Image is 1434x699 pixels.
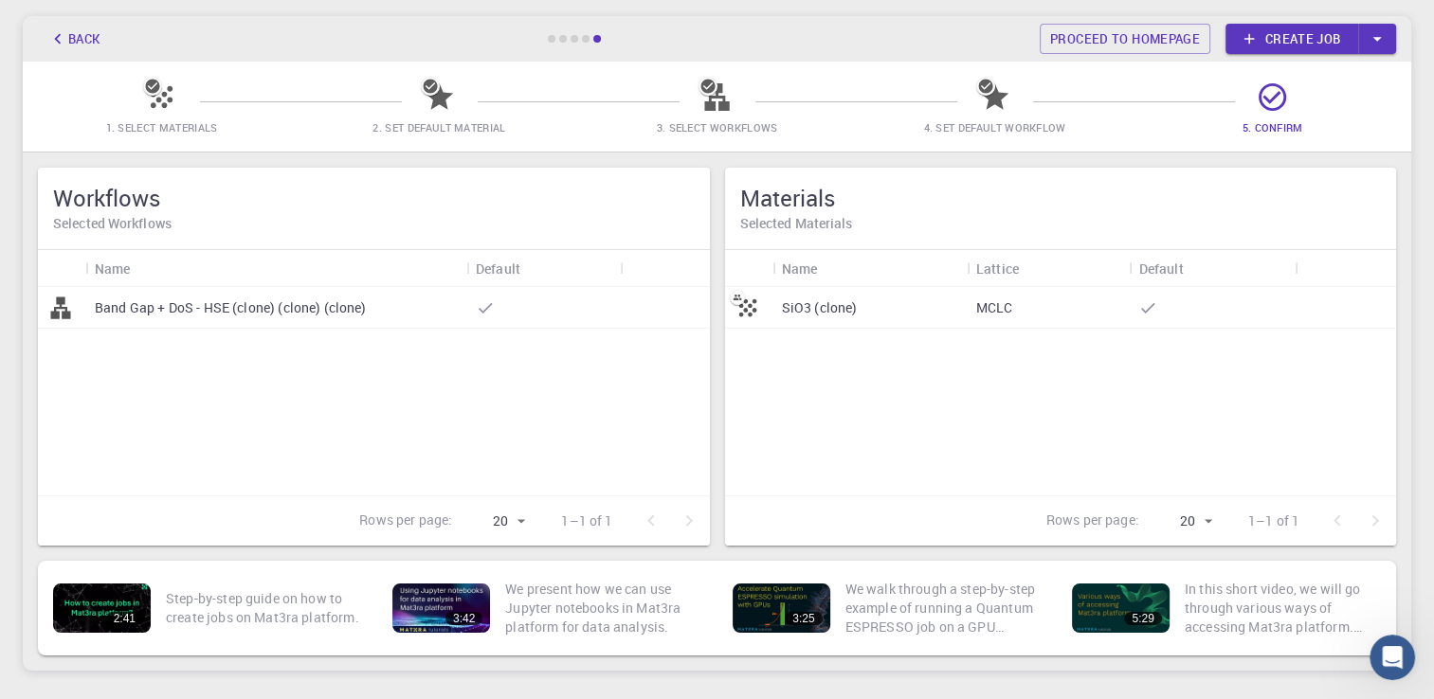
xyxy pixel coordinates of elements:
[106,120,218,134] span: 1. Select Materials
[1147,508,1218,535] div: 20
[95,250,131,287] div: Name
[1019,253,1049,283] button: Sort
[845,580,1042,636] p: We walk through a step-by-step example of running a Quantum ESPRESSO job on a GPU enabled node. W...
[1248,511,1299,530] p: 1–1 of 1
[1185,580,1381,636] p: In this short video, we will go through various ways of accessing Mat3ra platform. There are thre...
[476,250,520,287] div: Default
[976,250,1019,287] div: Lattice
[38,250,85,287] div: Icon
[53,213,695,234] h6: Selected Workflows
[38,13,106,30] span: Support
[785,612,822,625] div: 3:25
[445,612,482,625] div: 3:42
[657,120,778,134] span: 3. Select Workflows
[1129,250,1295,287] div: Default
[45,568,370,648] a: 2:41Step-by-step guide on how to create jobs on Mat3ra platform.
[782,298,858,317] p: SiO3 (clone)
[1225,24,1358,54] a: Create job
[1184,253,1214,283] button: Sort
[967,250,1130,287] div: Lattice
[772,250,967,287] div: Name
[561,511,612,530] p: 1–1 of 1
[460,508,531,535] div: 20
[817,253,847,283] button: Sort
[372,120,505,134] span: 2. Set Default Material
[1242,120,1302,134] span: 5. Confirm
[131,253,161,283] button: Sort
[1124,612,1161,625] div: 5:29
[1370,635,1415,680] iframe: Intercom live chat
[95,298,367,317] p: Band Gap + DoS - HSE (clone) (clone) (clone)
[166,589,362,627] p: Step-by-step guide on how to create jobs on Mat3ra platform.
[976,298,1013,317] p: MCLC
[385,568,709,648] a: 3:42We present how we can use Jupyter notebooks in Mat3ra platform for data analysis.
[106,612,143,625] div: 2:41
[1046,511,1139,532] p: Rows per page:
[38,24,110,54] button: Back
[505,580,701,636] p: We present how we can use Jupyter notebooks in Mat3ra platform for data analysis.
[1040,24,1210,54] a: Proceed to homepage
[1064,568,1389,648] a: 5:29In this short video, we will go through various ways of accessing Mat3ra platform. There are ...
[359,511,452,532] p: Rows per page:
[923,120,1065,134] span: 4. Set Default Workflow
[85,250,466,287] div: Name
[782,250,818,287] div: Name
[725,250,772,287] div: Icon
[53,183,695,213] h5: Workflows
[740,213,1382,234] h6: Selected Materials
[1138,250,1183,287] div: Default
[520,253,551,283] button: Sort
[740,183,1382,213] h5: Materials
[466,250,620,287] div: Default
[725,568,1049,648] a: 3:25We walk through a step-by-step example of running a Quantum ESPRESSO job on a GPU enabled nod...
